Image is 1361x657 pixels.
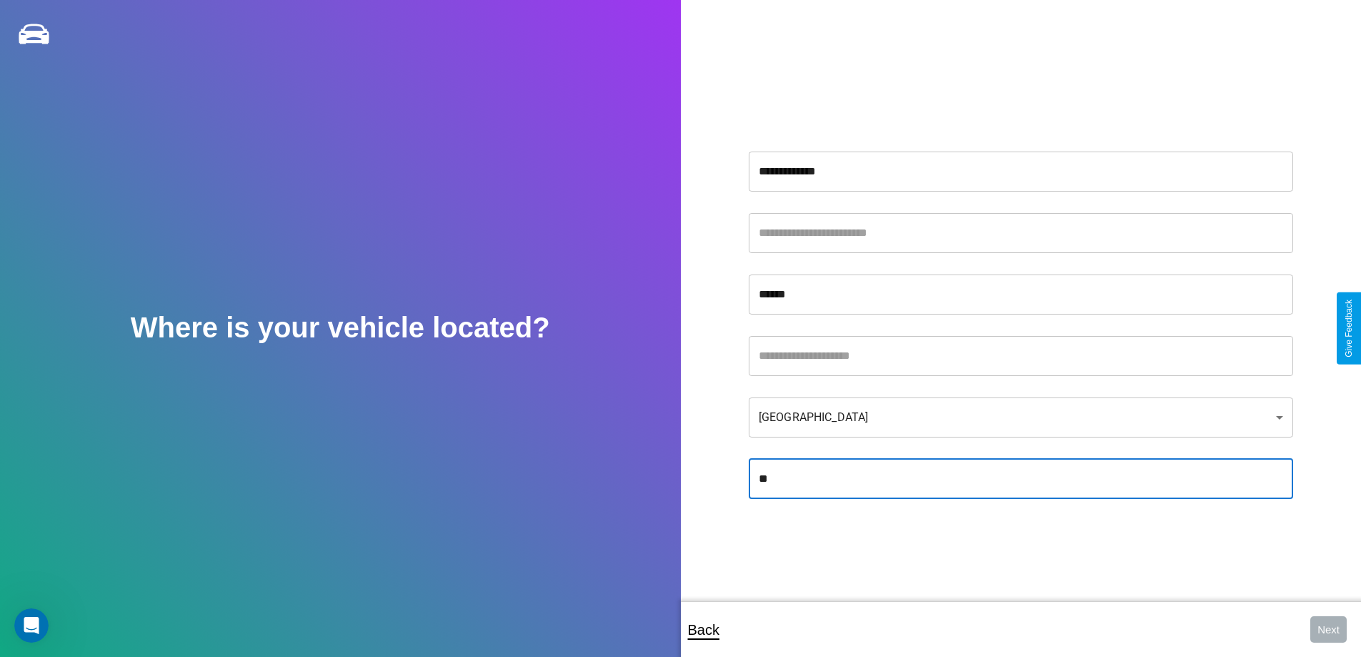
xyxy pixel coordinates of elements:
iframe: Intercom live chat [14,608,49,643]
p: Back [688,617,719,643]
div: [GEOGRAPHIC_DATA] [749,397,1293,438]
button: Next [1310,616,1347,643]
div: Give Feedback [1344,300,1354,357]
h2: Where is your vehicle located? [131,312,550,344]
